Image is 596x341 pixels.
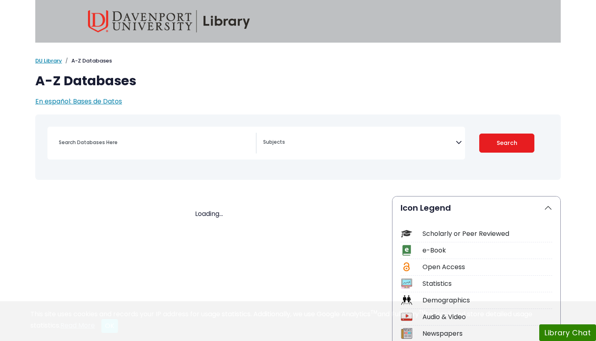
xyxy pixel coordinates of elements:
div: This site uses cookies and records your IP address for usage statistics. Additionally, we use Goo... [30,309,566,333]
div: Open Access [422,262,552,272]
nav: Search filters [35,114,561,180]
nav: breadcrumb [35,57,561,65]
img: Davenport University Library [88,10,250,32]
button: Library Chat [539,324,596,341]
img: Icon Demographics [401,295,412,306]
button: Close [101,319,118,333]
img: Icon Scholarly or Peer Reviewed [401,228,412,239]
a: Read More [60,321,95,330]
li: A-Z Databases [62,57,112,65]
div: Statistics [422,279,552,289]
img: Icon Statistics [401,278,412,289]
a: DU Library [35,57,62,65]
a: En español: Bases de Datos [35,97,122,106]
button: Icon Legend [392,196,560,219]
textarea: Search [263,140,456,146]
div: Loading... [35,209,382,219]
button: Submit for Search Results [479,134,535,153]
div: Demographics [422,296,552,305]
img: Icon Open Access [401,261,412,272]
input: Search database by title or keyword [54,136,256,148]
h1: A-Z Databases [35,73,561,88]
img: Icon e-Book [401,245,412,256]
div: Scholarly or Peer Reviewed [422,229,552,239]
div: e-Book [422,246,552,255]
sup: TM [371,309,377,315]
sup: TM [419,309,426,315]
